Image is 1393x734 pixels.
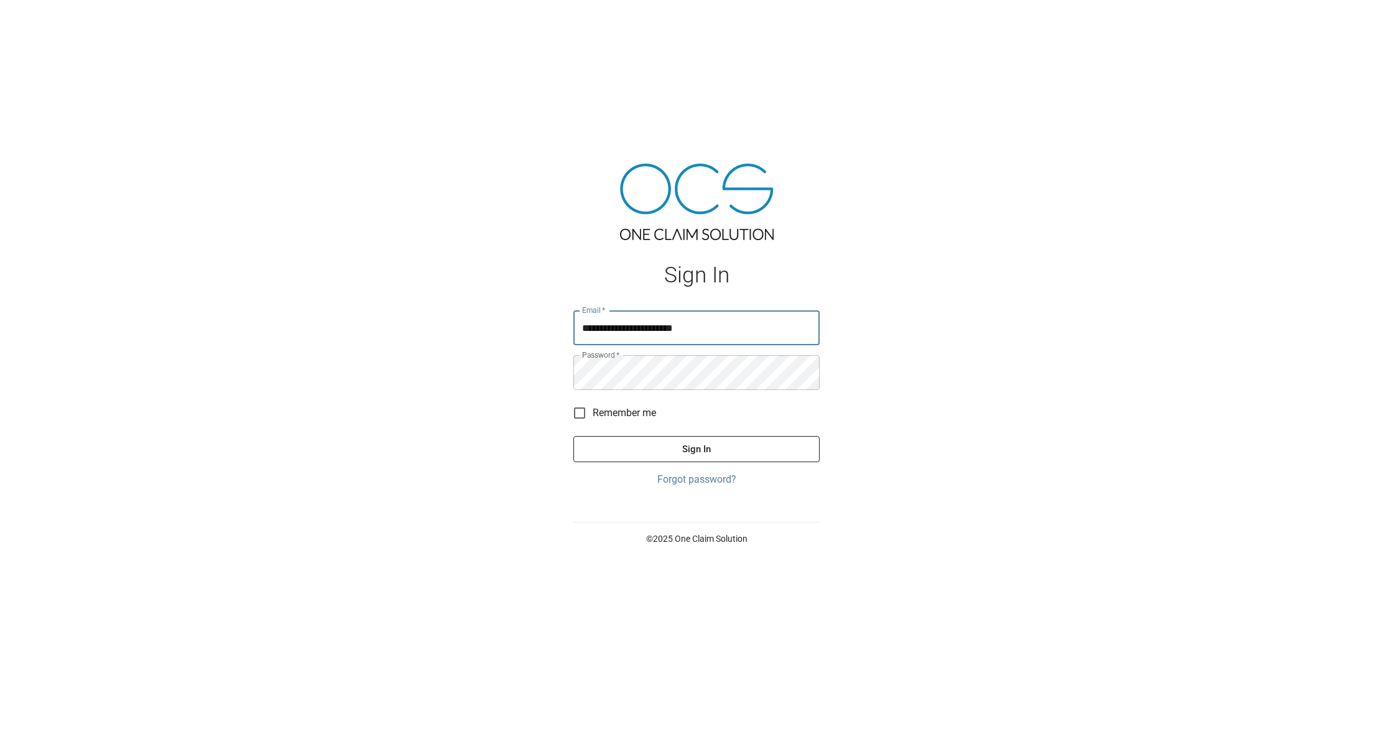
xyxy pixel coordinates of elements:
[573,436,820,462] button: Sign In
[593,406,656,420] span: Remember me
[582,350,619,360] label: Password
[573,472,820,487] a: Forgot password?
[573,532,820,545] p: © 2025 One Claim Solution
[15,7,65,32] img: ocs-logo-white-transparent.png
[620,164,774,240] img: ocs-logo-tra.png
[582,305,606,315] label: Email
[573,262,820,288] h1: Sign In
